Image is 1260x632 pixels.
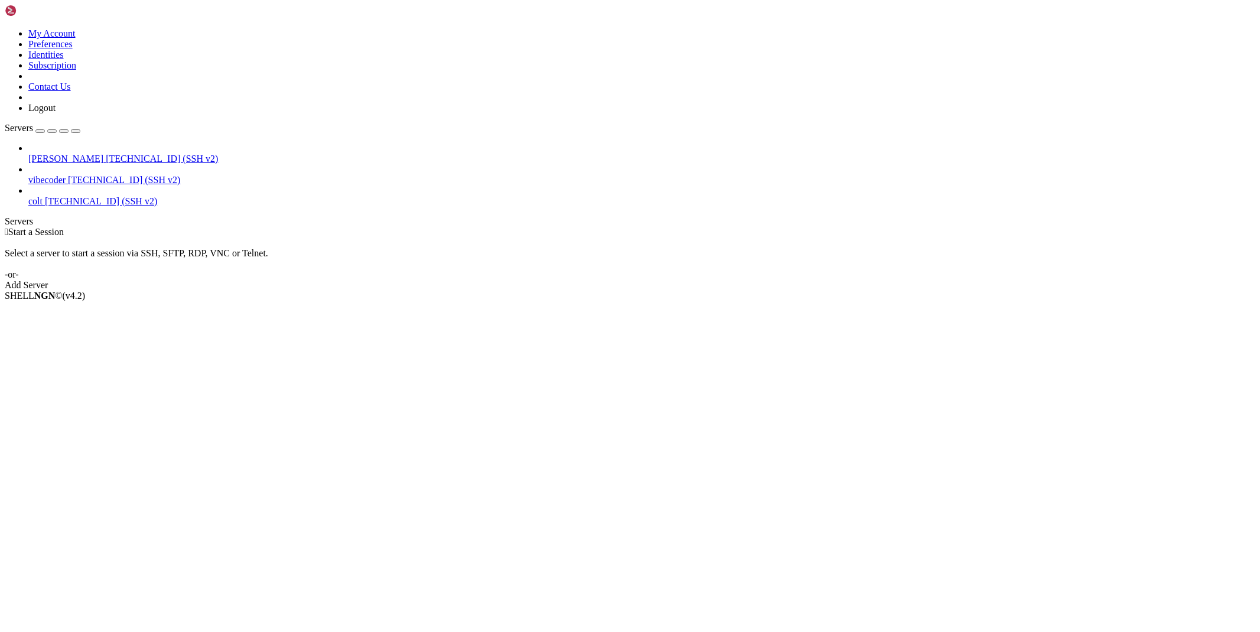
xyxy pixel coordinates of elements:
[28,185,1255,207] li: colt [TECHNICAL_ID] (SSH v2)
[28,28,76,38] a: My Account
[34,291,56,301] b: NGN
[28,143,1255,164] li: [PERSON_NAME] [TECHNICAL_ID] (SSH v2)
[63,291,86,301] span: 4.2.0
[28,175,1255,185] a: vibecoder [TECHNICAL_ID] (SSH v2)
[106,154,218,164] span: [TECHNICAL_ID] (SSH v2)
[28,154,103,164] span: [PERSON_NAME]
[5,291,85,301] span: SHELL ©
[45,196,157,206] span: [TECHNICAL_ID] (SSH v2)
[5,227,8,237] span: 
[28,103,56,113] a: Logout
[5,123,33,133] span: Servers
[5,280,1255,291] div: Add Server
[5,123,80,133] a: Servers
[8,227,64,237] span: Start a Session
[28,82,71,92] a: Contact Us
[5,237,1255,280] div: Select a server to start a session via SSH, SFTP, RDP, VNC or Telnet. -or-
[5,5,73,17] img: Shellngn
[28,50,64,60] a: Identities
[28,39,73,49] a: Preferences
[28,175,66,185] span: vibecoder
[5,216,1255,227] div: Servers
[28,196,1255,207] a: colt [TECHNICAL_ID] (SSH v2)
[28,60,76,70] a: Subscription
[28,154,1255,164] a: [PERSON_NAME] [TECHNICAL_ID] (SSH v2)
[28,164,1255,185] li: vibecoder [TECHNICAL_ID] (SSH v2)
[68,175,180,185] span: [TECHNICAL_ID] (SSH v2)
[28,196,43,206] span: colt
